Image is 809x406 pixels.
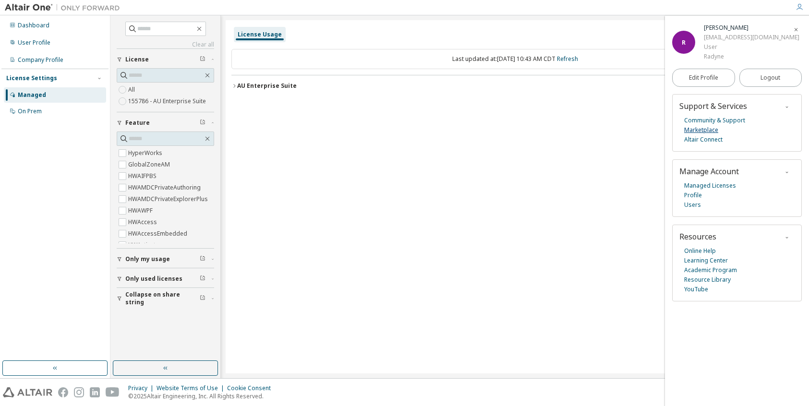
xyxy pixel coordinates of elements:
[117,112,214,133] button: Feature
[128,228,189,239] label: HWAccessEmbedded
[684,246,716,256] a: Online Help
[128,216,159,228] label: HWAccess
[125,275,182,283] span: Only used licenses
[128,205,155,216] label: HWAWPF
[704,33,799,42] div: [EMAIL_ADDRESS][DOMAIN_NAME]
[684,200,701,210] a: Users
[128,96,208,107] label: 155786 - AU Enterprise Suite
[117,268,214,289] button: Only used licenses
[200,56,205,63] span: Clear filter
[128,159,172,170] label: GlobalZoneAM
[58,387,68,397] img: facebook.svg
[106,387,120,397] img: youtube.svg
[18,39,50,47] div: User Profile
[684,181,736,191] a: Managed Licenses
[679,101,747,111] span: Support & Services
[128,182,203,193] label: HWAMDCPrivateAuthoring
[125,119,150,127] span: Feature
[684,116,745,125] a: Community & Support
[128,147,164,159] label: HyperWorks
[679,166,739,177] span: Manage Account
[18,91,46,99] div: Managed
[128,193,210,205] label: HWAMDCPrivateExplorerPlus
[684,285,708,294] a: YouTube
[125,291,200,306] span: Collapse on share string
[128,392,277,400] p: © 2025 Altair Engineering, Inc. All Rights Reserved.
[231,75,798,96] button: AU Enterprise SuiteLicense ID: 155786
[231,49,798,69] div: Last updated at: [DATE] 10:43 AM CDT
[238,31,282,38] div: License Usage
[684,256,728,265] a: Learning Center
[672,69,735,87] a: Edit Profile
[684,125,718,135] a: Marketplace
[237,82,297,90] div: AU Enterprise Suite
[704,23,799,33] div: Roberto Ovando-Martinez
[128,239,161,251] label: HWActivate
[128,170,158,182] label: HWAIFPBS
[684,275,731,285] a: Resource Library
[18,56,63,64] div: Company Profile
[18,107,42,115] div: On Prem
[704,42,799,52] div: User
[689,74,718,82] span: Edit Profile
[157,384,227,392] div: Website Terms of Use
[227,384,277,392] div: Cookie Consent
[125,56,149,63] span: License
[200,255,205,263] span: Clear filter
[18,22,49,29] div: Dashboard
[200,119,205,127] span: Clear filter
[90,387,100,397] img: linkedin.svg
[128,384,157,392] div: Privacy
[125,255,170,263] span: Only my usage
[74,387,84,397] img: instagram.svg
[200,275,205,283] span: Clear filter
[5,3,125,12] img: Altair One
[679,231,716,242] span: Resources
[117,288,214,309] button: Collapse on share string
[739,69,802,87] button: Logout
[761,73,780,83] span: Logout
[704,52,799,61] div: Radyne
[117,49,214,70] button: License
[682,38,686,47] span: R
[117,41,214,48] a: Clear all
[200,295,205,302] span: Clear filter
[3,387,52,397] img: altair_logo.svg
[684,191,702,200] a: Profile
[684,265,737,275] a: Academic Program
[557,55,578,63] a: Refresh
[128,84,137,96] label: All
[117,249,214,270] button: Only my usage
[6,74,57,82] div: License Settings
[684,135,723,144] a: Altair Connect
